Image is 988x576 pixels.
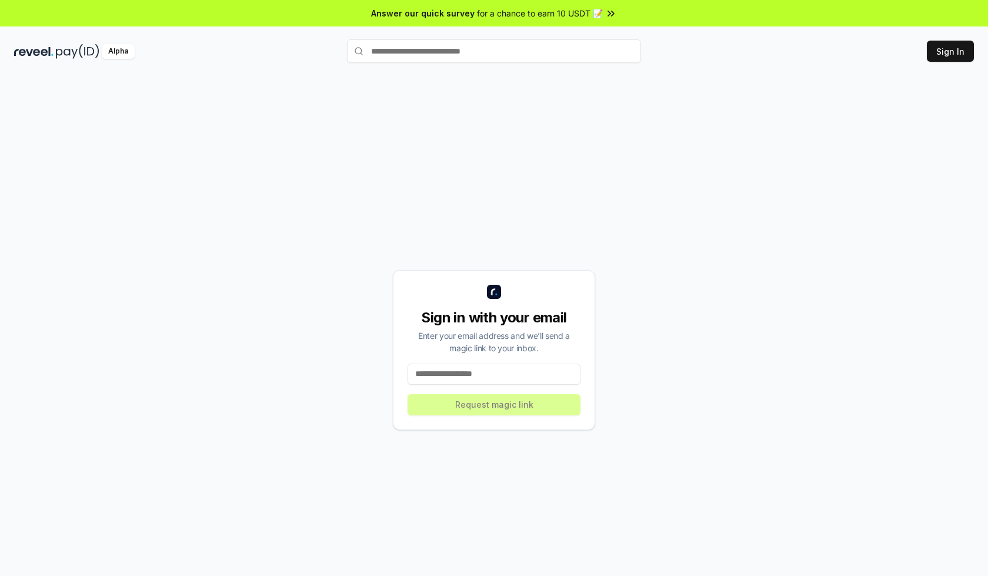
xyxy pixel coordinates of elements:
[487,285,501,299] img: logo_small
[102,44,135,59] div: Alpha
[56,44,99,59] img: pay_id
[14,44,54,59] img: reveel_dark
[477,7,603,19] span: for a chance to earn 10 USDT 📝
[927,41,974,62] button: Sign In
[408,308,580,327] div: Sign in with your email
[371,7,475,19] span: Answer our quick survey
[408,329,580,354] div: Enter your email address and we’ll send a magic link to your inbox.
